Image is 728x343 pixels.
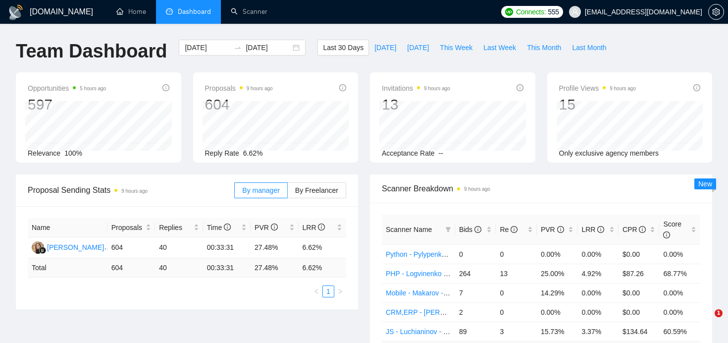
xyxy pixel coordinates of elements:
[311,286,322,297] button: left
[537,322,578,341] td: 15.73%
[337,288,343,294] span: right
[559,149,659,157] span: Only exclusive agency members
[445,227,451,232] span: filter
[455,302,496,322] td: 2
[47,242,104,253] div: [PERSON_NAME]
[439,149,443,157] span: --
[459,226,481,233] span: Bids
[577,283,619,302] td: 0.00%
[224,224,231,230] span: info-circle
[178,7,211,16] span: Dashboard
[299,237,347,258] td: 6.62%
[313,288,319,294] span: left
[386,226,432,233] span: Scanner Name
[500,226,518,233] span: Re
[107,237,155,258] td: 604
[318,224,325,230] span: info-circle
[440,42,472,53] span: This Week
[537,302,578,322] td: 0.00%
[203,237,251,258] td: 00:33:31
[619,264,660,283] td: $87.26
[517,84,523,91] span: info-circle
[247,86,273,91] time: 9 hours ago
[434,40,478,56] button: This Week
[557,226,564,233] span: info-circle
[537,283,578,302] td: 14.29%
[597,226,604,233] span: info-circle
[234,44,242,52] span: to
[496,244,537,264] td: 0
[121,188,148,194] time: 9 hours ago
[567,40,612,56] button: Last Month
[16,40,167,63] h1: Team Dashboard
[386,308,509,316] a: CRM,ERP - [PERSON_NAME] - Project
[28,149,60,157] span: Relevance
[299,258,347,278] td: 6.62 %
[443,222,453,237] span: filter
[32,241,44,254] img: KY
[323,42,364,53] span: Last 30 Days
[505,8,513,16] img: upwork-logo.png
[334,286,346,297] li: Next Page
[694,309,718,333] iframe: Intercom live chat
[386,328,465,336] a: JS - Luchianinov - Project
[577,302,619,322] td: 0.00%
[242,186,279,194] span: By manager
[323,286,334,297] a: 1
[537,244,578,264] td: 0.00%
[28,184,234,196] span: Proposal Sending Stats
[537,264,578,283] td: 25.00%
[107,218,155,237] th: Proposals
[715,309,723,317] span: 1
[251,258,298,278] td: 27.48 %
[407,42,429,53] span: [DATE]
[234,44,242,52] span: swap-right
[80,86,106,91] time: 5 hours ago
[639,226,646,233] span: info-circle
[207,224,231,231] span: Time
[464,186,490,192] time: 9 hours ago
[572,42,606,53] span: Last Month
[203,258,251,278] td: 00:33:31
[295,186,338,194] span: By Freelancer
[623,226,646,233] span: CPR
[548,6,559,17] span: 555
[610,86,636,91] time: 9 hours ago
[455,283,496,302] td: 7
[382,95,450,114] div: 13
[424,86,450,91] time: 9 hours ago
[28,95,106,114] div: 597
[255,224,278,231] span: PVR
[693,84,700,91] span: info-circle
[559,95,636,114] div: 15
[496,283,537,302] td: 0
[663,231,670,238] span: info-circle
[386,250,473,258] a: Python - Pylypenko - Project
[402,40,434,56] button: [DATE]
[496,322,537,341] td: 3
[559,82,636,94] span: Profile Views
[382,182,700,195] span: Scanner Breakdown
[107,258,155,278] td: 604
[334,286,346,297] button: right
[28,258,107,278] td: Total
[386,289,467,297] a: Mobile - Makarov - Project
[474,226,481,233] span: info-circle
[709,8,724,16] span: setting
[339,84,346,91] span: info-circle
[708,4,724,20] button: setting
[455,322,496,341] td: 89
[382,82,450,94] span: Invitations
[28,82,106,94] span: Opportunities
[39,247,46,254] img: gigradar-bm.png
[511,226,518,233] span: info-circle
[659,283,700,302] td: 0.00%
[205,149,239,157] span: Reply Rate
[577,244,619,264] td: 0.00%
[205,95,273,114] div: 604
[322,286,334,297] li: 1
[663,220,681,239] span: Score
[155,258,203,278] td: 40
[374,42,396,53] span: [DATE]
[8,4,24,20] img: logo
